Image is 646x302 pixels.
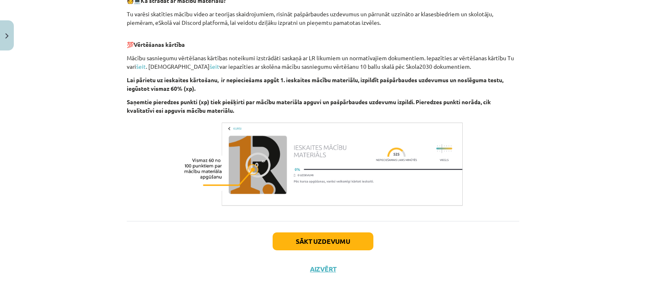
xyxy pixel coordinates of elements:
p: 💯 [127,32,519,49]
a: šeit [210,63,219,70]
strong: Lai pārietu uz ieskaites kārtošanu, ir nepieciešams apgūt 1. ieskaites mācību materiālu, izpildīt... [127,76,503,92]
a: šeit [136,63,146,70]
button: Aizvērt [308,265,338,273]
p: Mācību sasniegumu vērtēšanas kārtības noteikumi izstrādāti saskaņā ar LR likumiem un normatīvajie... [127,54,519,71]
strong: Saņemtie pieredzes punkti (xp) tiek piešķirti par mācību materiāla apguvi un pašpārbaudes uzdevum... [127,98,491,114]
b: Vērtēšanas kārtība [134,41,185,48]
img: icon-close-lesson-0947bae3869378f0d4975bcd49f059093ad1ed9edebbc8119c70593378902aed.svg [5,33,9,39]
button: Sākt uzdevumu [273,232,373,250]
p: Tu varēsi skatīties mācību video ar teorijas skaidrojumiem, risināt pašpārbaudes uzdevumus un pār... [127,10,519,27]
